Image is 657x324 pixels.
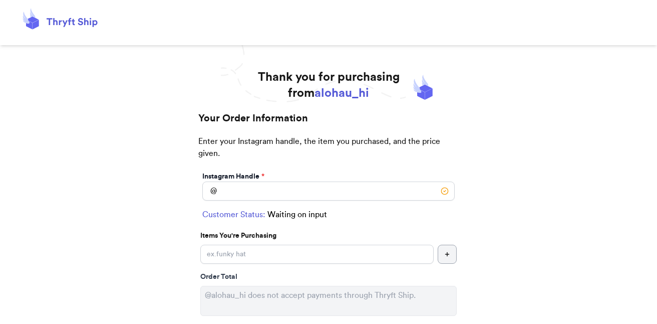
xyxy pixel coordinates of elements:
[198,135,459,170] p: Enter your Instagram handle, the item you purchased, and the price given.
[314,87,369,99] span: alohau_hi
[267,209,327,221] span: Waiting on input
[200,231,457,241] p: Items You're Purchasing
[200,245,434,264] input: ex.funky hat
[198,111,459,135] h2: Your Order Information
[202,209,265,221] span: Customer Status:
[258,69,400,101] h1: Thank you for purchasing from
[200,272,457,282] div: Order Total
[202,172,264,182] label: Instagram Handle
[202,182,217,201] div: @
